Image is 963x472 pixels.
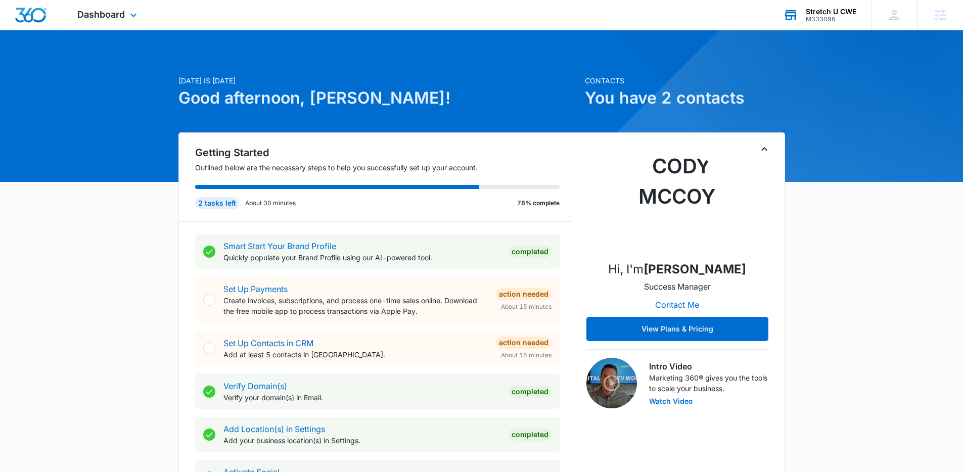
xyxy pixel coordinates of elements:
p: Contacts [585,75,785,86]
button: Contact Me [645,293,709,317]
div: Completed [509,429,552,441]
h3: Intro Video [649,360,768,372]
button: Watch Video [649,398,693,405]
p: Add at least 5 contacts in [GEOGRAPHIC_DATA]. [223,349,488,360]
img: Intro Video [586,358,637,408]
div: Completed [509,246,552,258]
p: Add your business location(s) in Settings. [223,435,500,446]
h1: You have 2 contacts [585,86,785,110]
span: About 15 minutes [501,351,552,360]
a: Verify Domain(s) [223,381,287,391]
div: account name [806,8,856,16]
p: Marketing 360® gives you the tools to scale your business. [649,372,768,394]
img: Cody McCoy [627,151,728,252]
div: Action Needed [496,337,552,349]
p: Outlined below are the necessary steps to help you successfully set up your account. [195,162,572,173]
p: [DATE] is [DATE] [178,75,579,86]
span: About 15 minutes [501,302,552,311]
button: View Plans & Pricing [586,317,768,341]
a: Smart Start Your Brand Profile [223,241,336,251]
h2: Getting Started [195,145,572,160]
a: Add Location(s) in Settings [223,424,325,434]
div: account id [806,16,856,23]
h1: Good afternoon, [PERSON_NAME]! [178,86,579,110]
button: Toggle Collapse [758,143,770,155]
div: Action Needed [496,288,552,300]
div: Completed [509,386,552,398]
p: Quickly populate your Brand Profile using our AI-powered tool. [223,252,500,263]
a: Set Up Contacts in CRM [223,338,313,348]
p: 78% complete [517,199,560,208]
div: 2 tasks left [195,197,239,209]
p: Hi, I'm [608,260,746,278]
strong: [PERSON_NAME] [644,262,746,276]
p: Create invoices, subscriptions, and process one-time sales online. Download the free mobile app t... [223,295,488,316]
p: Verify your domain(s) in Email. [223,392,500,403]
p: About 30 minutes [245,199,296,208]
p: Success Manager [644,280,711,293]
a: Set Up Payments [223,284,288,294]
span: Dashboard [77,9,125,20]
